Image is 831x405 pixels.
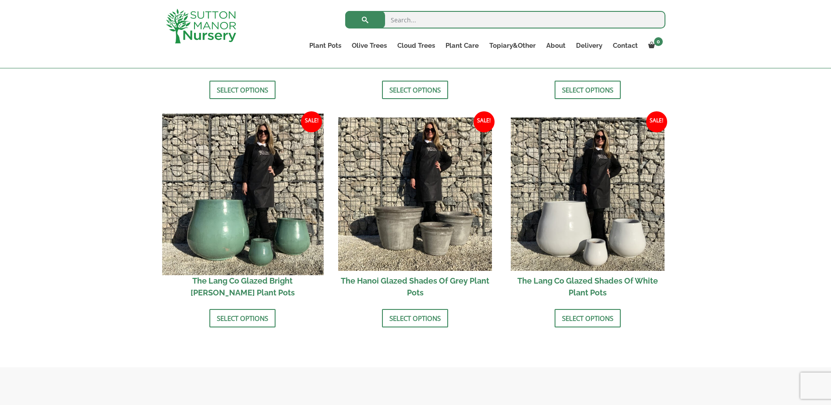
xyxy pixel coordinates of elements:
a: Cloud Trees [392,39,440,52]
h2: The Hanoi Glazed Shades Of Grey Plant Pots [338,271,492,302]
a: Sale! The Lang Co Glazed Bright [PERSON_NAME] Plant Pots [166,117,320,303]
a: Topiary&Other [484,39,541,52]
span: Sale! [646,111,667,132]
a: Select options for “The Hanoi Glazed Shades Of Grey Plant Pots” [382,309,448,327]
a: Select options for “The Rach Gia Glazed Golden Bronze Plant Pots” [209,81,276,99]
input: Search... [345,11,665,28]
a: Select options for “The Lang Co Glazed Bright Olive Green Plant Pots” [209,309,276,327]
a: About [541,39,571,52]
a: Sale! The Lang Co Glazed Shades Of White Plant Pots [511,117,665,303]
a: Plant Care [440,39,484,52]
span: Sale! [474,111,495,132]
h2: The Lang Co Glazed Bright [PERSON_NAME] Plant Pots [166,271,320,302]
a: Select options for “The Lang Co Glazed Shades Of White Plant Pots” [555,309,621,327]
img: The Hanoi Glazed Shades Of Grey Plant Pots [338,117,492,271]
a: Select options for “The Lang Co Glazed Golden Bronze Plant Pots” [382,81,448,99]
a: Sale! The Hanoi Glazed Shades Of Grey Plant Pots [338,117,492,303]
img: The Lang Co Glazed Shades Of White Plant Pots [511,117,665,271]
a: Select options for “The Lang Co Glazed Royal Azure Blue Plant Pots” [555,81,621,99]
span: 0 [654,37,663,46]
a: Olive Trees [347,39,392,52]
img: The Lang Co Glazed Bright Olive Green Plant Pots [162,114,323,275]
span: Sale! [301,111,322,132]
a: Delivery [571,39,608,52]
img: logo [166,9,236,43]
h2: The Lang Co Glazed Shades Of White Plant Pots [511,271,665,302]
a: 0 [643,39,665,52]
a: Contact [608,39,643,52]
a: Plant Pots [304,39,347,52]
